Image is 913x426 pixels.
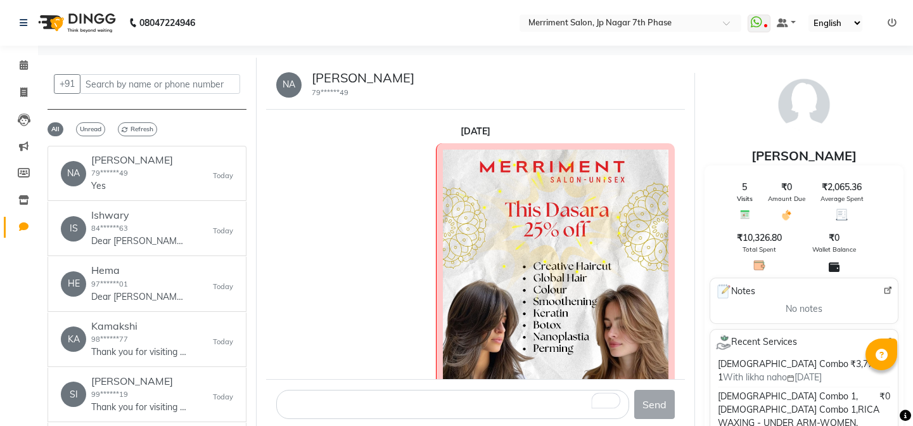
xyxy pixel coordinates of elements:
[32,5,119,41] img: logo
[781,181,792,194] span: ₹0
[850,358,890,371] span: ₹3,772.46
[139,5,195,41] b: 08047224946
[48,122,63,136] span: All
[213,281,233,292] small: Today
[213,337,233,347] small: Today
[91,209,186,221] h6: Ishwary
[276,390,629,419] textarea: To enrich screen reader interactions, please activate Accessibility in Grammarly extension settings
[91,235,186,248] p: Dear [PERSON_NAME], We are delighted to confirm your appointment at *Merriment Salon - Unisex*, J...
[91,290,186,304] p: Dear [PERSON_NAME], We are delighted to confirm your appointment at *Merriment Salon - Unisex*, J...
[860,375,900,413] iframe: chat widget
[772,73,836,136] img: avatar
[91,179,173,193] p: Yes
[91,154,173,166] h6: [PERSON_NAME]
[61,382,86,407] div: SI
[822,181,862,194] span: ₹2,065.36
[91,264,186,276] h6: Hema
[781,209,793,221] img: Amount Due Icon
[91,401,186,414] p: Thank you for visiting Merriment salon! We hope you had a great experience. Get your bill On [DOM...
[312,70,414,86] h5: [PERSON_NAME]
[91,345,186,359] p: Thank you for visiting Merriment salon! We hope you had a great experience. Get your bill On [DOM...
[768,194,805,203] span: Amount Due
[715,335,797,350] span: Recent Services
[737,194,753,203] span: Visits
[812,245,856,254] span: Wallet Balance
[753,259,765,271] img: Total Spent Icon
[213,226,233,236] small: Today
[61,326,86,352] div: KA
[786,302,822,316] span: No notes
[276,72,302,98] div: NA
[718,358,848,383] span: [DEMOGRAPHIC_DATA] Combo 1
[54,74,80,94] button: +91
[91,320,186,332] h6: Kamakshi
[737,231,782,245] span: ₹10,326.80
[80,74,240,94] input: Search by name or phone number
[742,181,747,194] span: 5
[705,146,903,165] div: [PERSON_NAME]
[118,122,157,136] span: Refresh
[461,126,490,137] strong: [DATE]
[76,122,105,136] span: Unread
[715,283,755,300] span: Notes
[743,245,776,254] span: Total Spent
[61,216,86,242] div: IS
[829,231,840,245] span: ₹0
[213,171,233,181] small: Today
[723,371,822,383] span: With likha naho [DATE]
[213,392,233,403] small: Today
[61,271,86,297] div: HE
[820,194,864,203] span: Average Spent
[91,375,186,387] h6: [PERSON_NAME]
[836,209,848,221] img: Average Spent Icon
[61,161,86,186] div: NA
